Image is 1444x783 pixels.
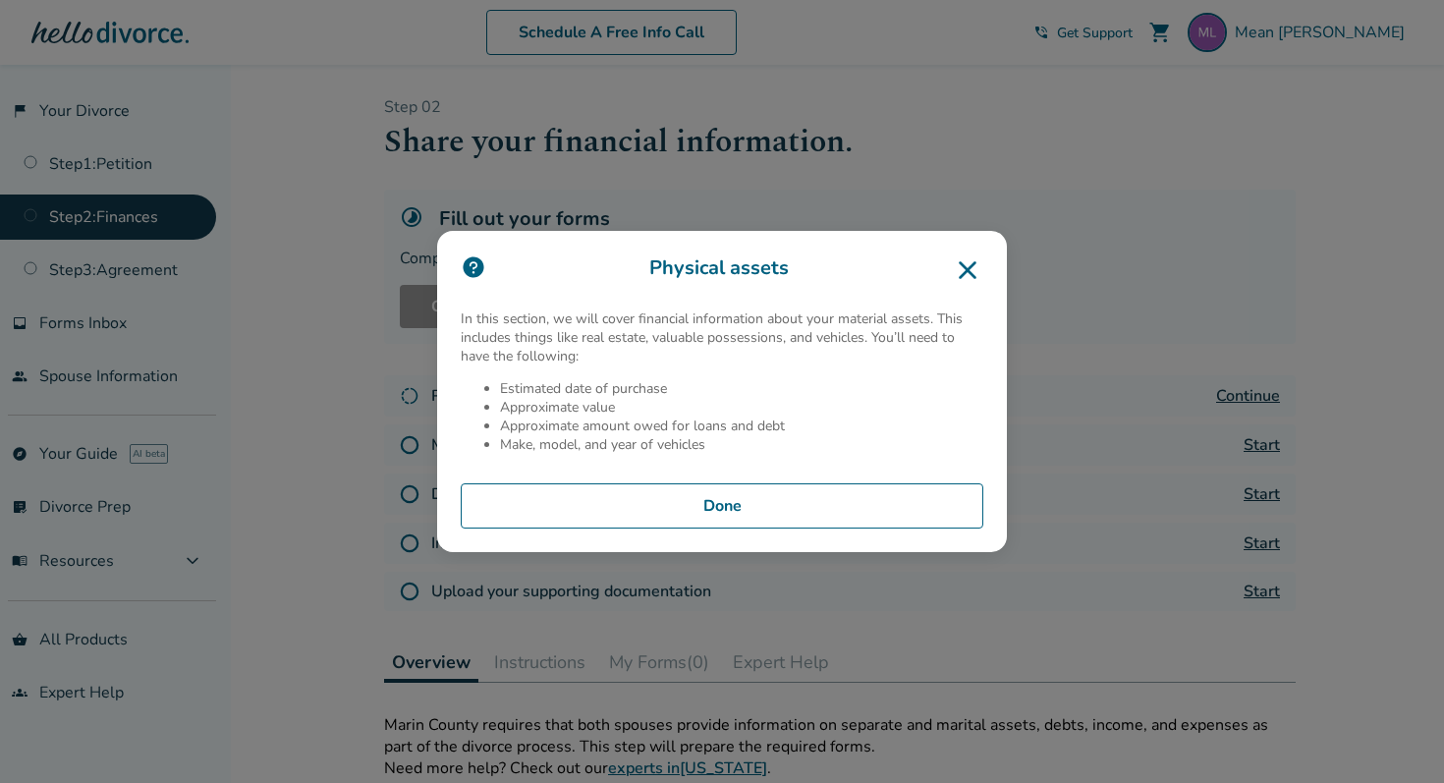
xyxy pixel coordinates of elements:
[1346,689,1444,783] iframe: Chat Widget
[461,254,486,280] img: icon
[461,483,983,529] button: Done
[500,417,983,435] li: Approximate amount owed for loans and debt
[500,435,983,454] li: Make, model, and year of vehicles
[461,254,983,286] h3: Physical assets
[500,398,983,417] li: Approximate value
[461,309,983,365] p: In this section, we will cover financial information about your material assets. This includes th...
[500,379,983,398] li: Estimated date of purchase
